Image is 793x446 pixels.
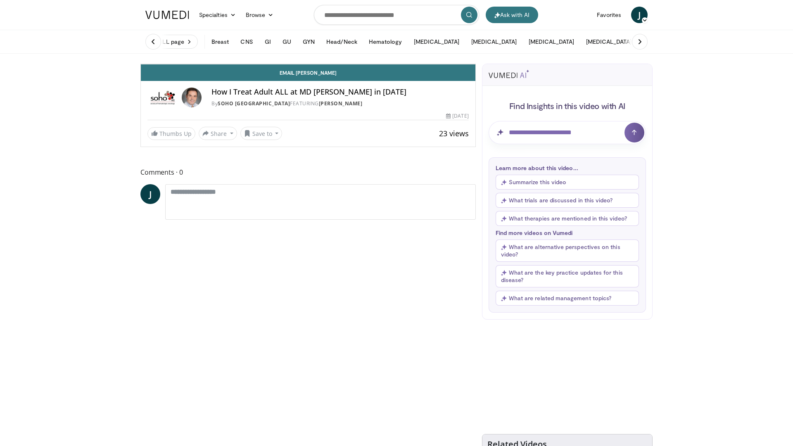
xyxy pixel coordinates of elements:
[592,7,626,23] a: Favorites
[496,240,639,262] button: What are alternative perspectives on this video?
[364,33,407,50] button: Hematology
[319,100,363,107] a: [PERSON_NAME]
[466,33,522,50] button: [MEDICAL_DATA]
[145,11,189,19] img: VuMedi Logo
[199,127,237,140] button: Share
[496,164,639,171] p: Learn more about this video...
[496,193,639,208] button: What trials are discussed in this video?
[489,100,646,111] h4: Find Insights in this video with AI
[140,35,198,49] a: Visit ALL page
[140,167,476,178] span: Comments 0
[211,88,469,97] h4: How I Treat Adult ALL at MD [PERSON_NAME] in [DATE]
[496,291,639,306] button: What are related management topics?
[439,128,469,138] span: 23 views
[631,7,648,23] a: J
[505,326,629,429] iframe: Advertisement
[446,112,468,120] div: [DATE]
[218,100,290,107] a: SOHO [GEOGRAPHIC_DATA]
[321,33,362,50] button: Head/Neck
[260,33,276,50] button: GI
[489,70,529,78] img: vumedi-ai-logo.svg
[241,7,279,23] a: Browse
[496,265,639,287] button: What are the key practice updates for this disease?
[486,7,538,23] button: Ask with AI
[140,184,160,204] a: J
[496,175,639,190] button: Summarize this video
[496,211,639,226] button: What therapies are mentioned in this video?
[182,88,202,107] img: Avatar
[409,33,465,50] button: [MEDICAL_DATA]
[240,127,283,140] button: Save to
[235,33,258,50] button: CNS
[278,33,296,50] button: GU
[496,229,639,236] p: Find more videos on Vumedi
[298,33,320,50] button: GYN
[524,33,579,50] button: [MEDICAL_DATA]
[207,33,234,50] button: Breast
[194,7,241,23] a: Specialties
[211,100,469,107] div: By FEATURING
[489,121,646,144] input: Question for AI
[147,88,178,107] img: SOHO Italy
[141,64,475,81] a: Email [PERSON_NAME]
[147,127,195,140] a: Thumbs Up
[581,33,637,50] button: [MEDICAL_DATA]
[314,5,479,25] input: Search topics, interventions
